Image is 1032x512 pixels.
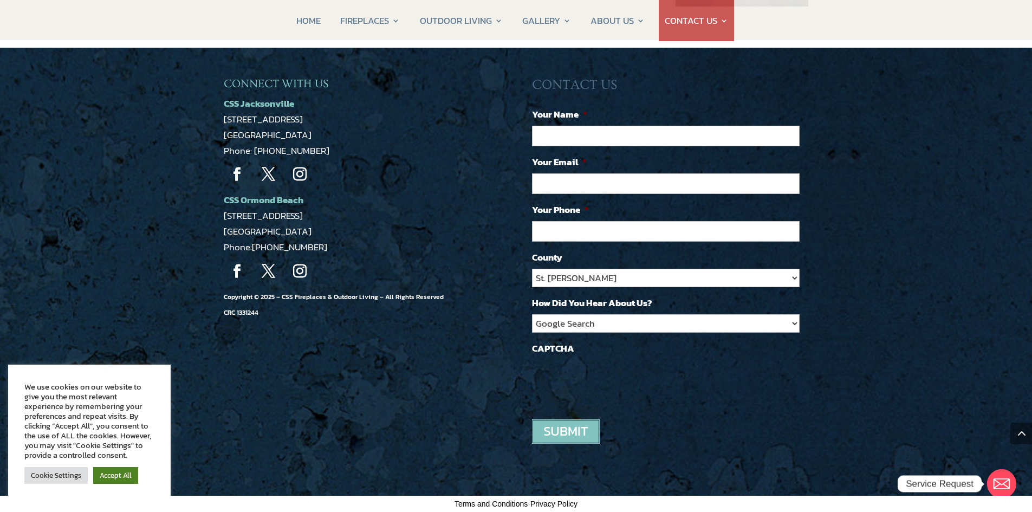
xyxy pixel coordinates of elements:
[93,467,138,484] a: Accept All
[532,297,652,309] label: How Did You Hear About Us?
[224,128,311,142] a: [GEOGRAPHIC_DATA]
[224,144,329,158] a: Phone: [PHONE_NUMBER]
[224,112,303,126] a: [STREET_ADDRESS]
[255,258,282,285] a: Follow on X
[987,469,1016,498] a: Email
[224,258,251,285] a: Follow on Facebook
[532,251,562,263] label: County
[224,224,311,238] a: [GEOGRAPHIC_DATA]
[224,77,328,90] span: CONNECT WITH US
[224,240,327,254] span: Phone:
[532,342,574,354] label: CAPTCHA
[252,240,327,254] a: [PHONE_NUMBER]
[532,108,587,120] label: Your Name
[455,500,528,508] a: Terms and Conditions
[224,193,303,207] a: CSS Ormond Beach
[24,382,154,460] div: We use cookies on our website to give you the most relevant experience by remembering your prefer...
[532,204,589,216] label: Your Phone
[532,360,697,402] iframe: reCAPTCHA
[532,77,808,99] h3: CONTACT US
[287,258,314,285] a: Follow on Instagram
[532,419,600,444] input: Submit
[528,500,530,508] span: -
[255,161,282,188] a: Follow on X
[287,161,314,188] a: Follow on Instagram
[24,467,88,484] a: Cookie Settings
[224,96,294,111] a: CSS Jacksonville
[224,209,303,223] a: [STREET_ADDRESS]
[224,308,258,317] span: CRC 1331244
[530,500,577,508] a: Privacy Policy
[224,292,444,317] span: Copyright © 2025 – CSS Fireplaces & Outdoor Living – All Rights Reserved
[224,161,251,188] a: Follow on Facebook
[532,156,587,168] label: Your Email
